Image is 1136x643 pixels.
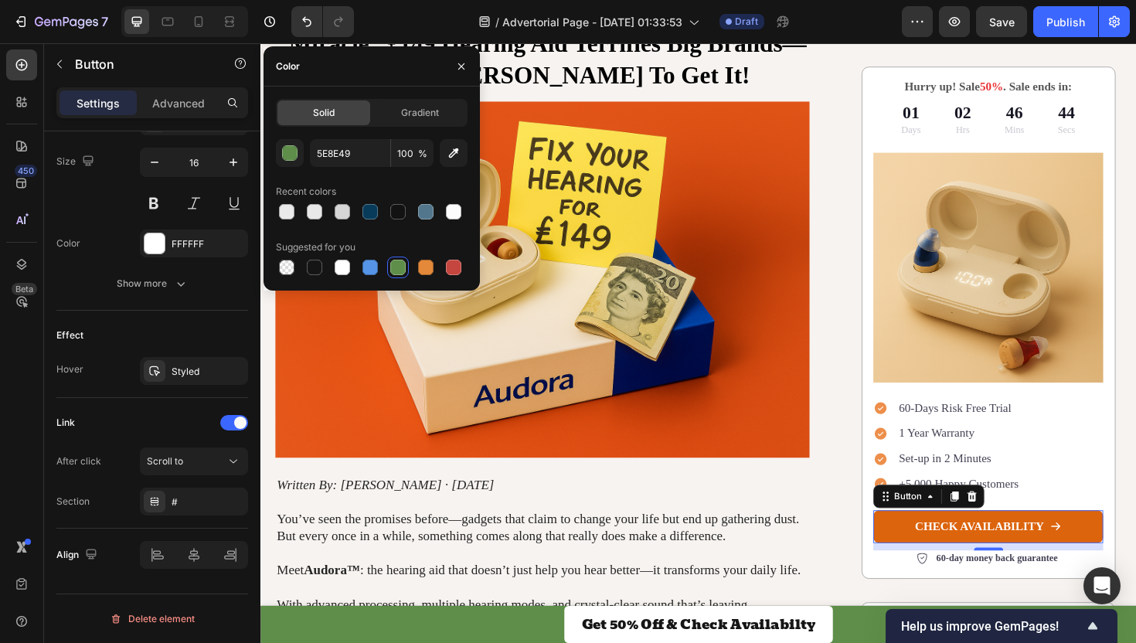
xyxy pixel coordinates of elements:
p: You’ve seen the promises before—gadgets that claim to change your life but end up gathering dust.... [17,495,580,532]
button: Delete element [56,607,248,631]
div: 02 [735,63,753,86]
div: Suggested for you [276,240,355,254]
span: % [418,147,427,161]
div: Link [56,416,75,430]
button: Publish [1033,6,1098,37]
button: Show more [56,270,248,298]
p: 60-day money back guarantee [716,539,844,553]
span: Gradient [401,106,439,120]
p: With advanced processing, multiple hearing modes, and crystal-clear sound that’s leaving audiolog... [17,586,580,622]
iframe: Design area [260,43,1136,643]
button: 7 [6,6,115,37]
div: Beta [12,283,37,295]
span: Advertorial Page - [DATE] 01:33:53 [502,14,682,30]
div: 01 [679,63,699,86]
span: Help us improve GemPages! [901,619,1083,634]
p: Days [679,86,699,99]
div: 450 [15,165,37,177]
button: Scroll to [140,447,248,475]
div: 46 [788,63,809,86]
div: Color [276,60,300,73]
p: Button [75,55,206,73]
div: Show more [117,276,189,291]
div: Section [56,495,90,509]
div: Size [56,151,97,172]
div: Button [668,473,703,487]
i: Written By: [PERSON_NAME] · [DATE] [17,460,247,475]
div: Open Intercom Messenger [1083,567,1121,604]
div: Rich Text Editor. Editing area: main [340,607,587,624]
img: gempages_583672053043823444-55f83e4e-d7d4-40d4-bd1a-99936d6ab9eb.png [15,62,581,439]
span: Draft [735,15,758,29]
button: Save [976,6,1027,37]
span: Solid [313,106,335,120]
div: Undo/Redo [291,6,354,37]
p: Mins [788,86,809,99]
div: Effect [56,328,83,342]
p: 60-Days Risk Free Trial [676,379,803,395]
p: Hurry up! Sale . Sale ends in: [651,39,891,55]
div: Delete element [110,610,195,628]
div: Color [56,236,80,250]
p: Set-up in 2 Minutes [676,432,803,448]
div: Hover [56,362,83,376]
div: Publish [1046,14,1085,30]
p: 7 [101,12,108,31]
div: # [172,495,244,509]
p: Hrs [735,86,753,99]
p: CHECK AVAILABILITY [693,504,830,520]
p: Get 50% off & Check Availabilty [340,607,587,624]
p: Settings [77,95,120,111]
p: Advanced [152,95,205,111]
span: 50% [762,39,787,53]
img: gempages_583672053043823444-69de0ac3-7979-429d-9319-636328f63d89.png [649,116,893,359]
div: Align [56,545,100,566]
div: 44 [845,63,863,86]
p: Meet : the hearing aid that doesn’t just help you hear better—it transforms your daily life. [17,549,580,567]
a: CHECK AVAILABILITY [649,495,893,529]
div: Styled [172,365,244,379]
div: FFFFFF [172,237,244,251]
span: / [495,14,499,30]
span: Save [989,15,1015,29]
button: Get 50% off & Check Availabilty [321,596,606,635]
p: Secs [845,86,863,99]
p: 1 Year Warranty [676,405,803,421]
strong: Audora™ [46,550,105,566]
div: After click [56,454,101,468]
button: Show survey - Help us improve GemPages! [901,617,1102,635]
span: Scroll to [147,455,183,467]
input: Eg: FFFFFF [310,139,390,167]
div: Recent colors [276,185,336,199]
p: +5.000 Happy Customers [676,459,803,475]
